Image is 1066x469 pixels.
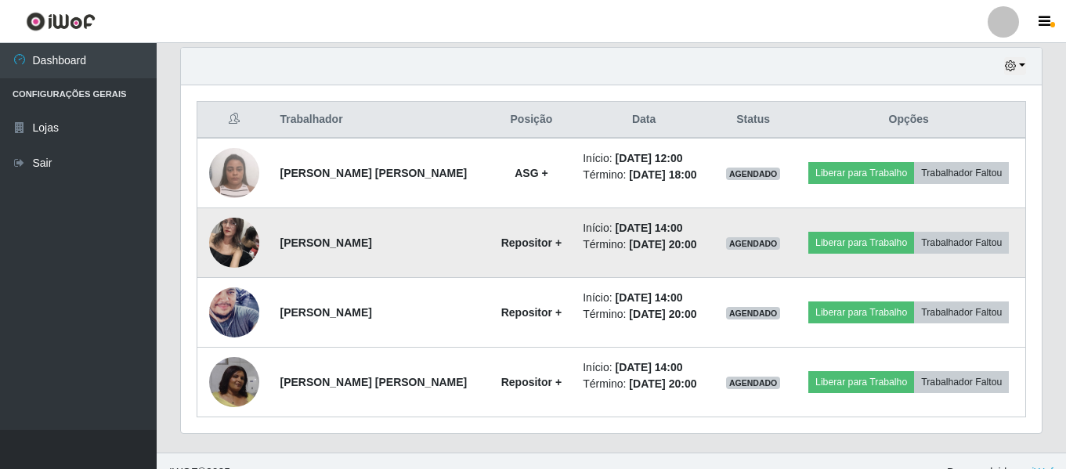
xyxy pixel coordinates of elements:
li: Término: [583,376,705,392]
button: Trabalhador Faltou [914,232,1009,254]
time: [DATE] 20:00 [629,238,696,251]
button: Trabalhador Faltou [914,162,1009,184]
strong: Repositor + [501,236,562,249]
strong: Repositor + [501,376,562,388]
button: Liberar para Trabalho [808,162,914,184]
li: Término: [583,306,705,323]
img: CoreUI Logo [26,12,96,31]
strong: [PERSON_NAME] [PERSON_NAME] [280,167,467,179]
li: Término: [583,167,705,183]
th: Status [714,102,792,139]
button: Trabalhador Faltou [914,301,1009,323]
img: 1755878088787.jpeg [209,268,259,357]
img: 1628262185809.jpeg [209,209,259,276]
li: Término: [583,236,705,253]
time: [DATE] 14:00 [615,361,682,373]
strong: [PERSON_NAME] [PERSON_NAME] [280,376,467,388]
th: Posição [490,102,574,139]
span: AGENDADO [726,307,781,319]
th: Data [573,102,714,139]
button: Liberar para Trabalho [808,301,914,323]
button: Trabalhador Faltou [914,371,1009,393]
strong: [PERSON_NAME] [280,306,371,319]
th: Opções [792,102,1025,139]
time: [DATE] 20:00 [629,377,696,390]
time: [DATE] 12:00 [615,152,682,164]
time: [DATE] 18:00 [629,168,696,181]
img: 1756738069373.jpeg [209,139,259,206]
span: AGENDADO [726,237,781,250]
span: AGENDADO [726,168,781,180]
strong: Repositor + [501,306,562,319]
li: Início: [583,220,705,236]
span: AGENDADO [726,377,781,389]
button: Liberar para Trabalho [808,371,914,393]
strong: [PERSON_NAME] [280,236,371,249]
li: Início: [583,290,705,306]
strong: ASG + [515,167,547,179]
time: [DATE] 20:00 [629,308,696,320]
li: Início: [583,359,705,376]
time: [DATE] 14:00 [615,291,682,304]
li: Início: [583,150,705,167]
img: 1755965630381.jpeg [209,357,259,407]
button: Liberar para Trabalho [808,232,914,254]
th: Trabalhador [270,102,489,139]
time: [DATE] 14:00 [615,222,682,234]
